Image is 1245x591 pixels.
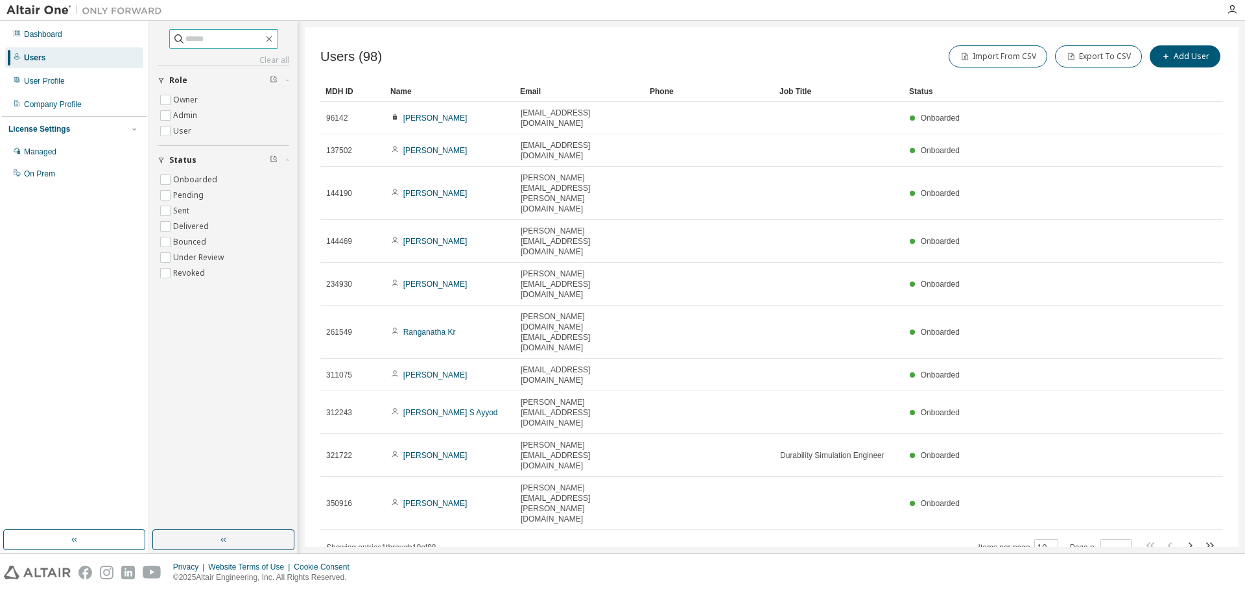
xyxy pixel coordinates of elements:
span: Page n. [1070,539,1132,556]
span: [EMAIL_ADDRESS][DOMAIN_NAME] [521,365,639,385]
span: 350916 [326,498,352,509]
div: Job Title [779,81,899,102]
button: Add User [1150,45,1220,67]
span: 312243 [326,407,352,418]
label: Under Review [173,250,226,265]
label: Revoked [173,265,207,281]
span: Onboarded [921,451,960,460]
span: Onboarded [921,408,960,417]
div: Company Profile [24,99,82,110]
button: Status [158,146,289,175]
span: 261549 [326,327,352,337]
span: Items per page [978,539,1058,556]
div: Email [520,81,639,102]
a: Clear all [158,55,289,66]
span: Onboarded [921,237,960,246]
span: 321722 [326,450,352,461]
div: Phone [650,81,769,102]
span: Showing entries 1 through 10 of 98 [326,543,436,552]
label: Sent [173,203,192,219]
span: Onboarded [921,328,960,337]
label: Onboarded [173,172,220,187]
img: youtube.svg [143,566,161,579]
span: [EMAIL_ADDRESS][DOMAIN_NAME] [521,140,639,161]
a: [PERSON_NAME] S Ayyod [403,408,498,417]
a: [PERSON_NAME] [403,114,468,123]
div: License Settings [8,124,70,134]
span: Onboarded [921,114,960,123]
span: 234930 [326,279,352,289]
span: Clear filter [270,75,278,86]
label: Bounced [173,234,209,250]
label: Admin [173,108,200,123]
label: Pending [173,187,206,203]
label: Owner [173,92,200,108]
span: 96142 [326,113,348,123]
button: Import From CSV [949,45,1047,67]
span: Role [169,75,187,86]
span: Onboarded [921,499,960,508]
img: Altair One [6,4,169,17]
span: 311075 [326,370,352,380]
span: 144190 [326,188,352,199]
p: © 2025 Altair Engineering, Inc. All Rights Reserved. [173,572,357,583]
span: Onboarded [921,189,960,198]
span: [EMAIL_ADDRESS][DOMAIN_NAME] [521,108,639,128]
img: altair_logo.svg [4,566,71,579]
img: instagram.svg [100,566,113,579]
label: User [173,123,194,139]
button: Export To CSV [1055,45,1142,67]
a: [PERSON_NAME] [403,499,468,508]
span: 144469 [326,236,352,247]
span: Status [169,155,196,165]
div: Dashboard [24,29,62,40]
img: linkedin.svg [121,566,135,579]
span: 137502 [326,145,352,156]
a: [PERSON_NAME] [403,189,468,198]
span: [PERSON_NAME][EMAIL_ADDRESS][PERSON_NAME][DOMAIN_NAME] [521,173,639,214]
div: MDH ID [326,81,380,102]
span: Onboarded [921,280,960,289]
div: On Prem [24,169,55,179]
div: Users [24,53,45,63]
a: [PERSON_NAME] [403,146,468,155]
span: Onboarded [921,370,960,380]
a: [PERSON_NAME] [403,237,468,246]
span: Onboarded [921,146,960,155]
span: Users (98) [320,49,382,64]
div: Name [390,81,510,102]
div: Managed [24,147,56,157]
button: Role [158,66,289,95]
div: Status [909,81,1156,102]
span: [PERSON_NAME][EMAIL_ADDRESS][DOMAIN_NAME] [521,440,639,471]
a: [PERSON_NAME] [403,280,468,289]
span: [PERSON_NAME][DOMAIN_NAME][EMAIL_ADDRESS][DOMAIN_NAME] [521,311,639,353]
a: Ranganatha Kr [403,328,456,337]
div: Website Terms of Use [208,562,294,572]
span: [PERSON_NAME][EMAIL_ADDRESS][DOMAIN_NAME] [521,226,639,257]
img: facebook.svg [78,566,92,579]
span: Clear filter [270,155,278,165]
button: 10 [1037,542,1055,553]
a: [PERSON_NAME] [403,451,468,460]
span: [PERSON_NAME][EMAIL_ADDRESS][DOMAIN_NAME] [521,269,639,300]
label: Delivered [173,219,211,234]
div: User Profile [24,76,65,86]
span: [PERSON_NAME][EMAIL_ADDRESS][DOMAIN_NAME] [521,397,639,428]
span: [PERSON_NAME][EMAIL_ADDRESS][PERSON_NAME][DOMAIN_NAME] [521,483,639,524]
div: Cookie Consent [294,562,357,572]
div: Privacy [173,562,208,572]
span: Durability Simulation Engineer [780,450,884,461]
a: [PERSON_NAME] [403,370,468,380]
